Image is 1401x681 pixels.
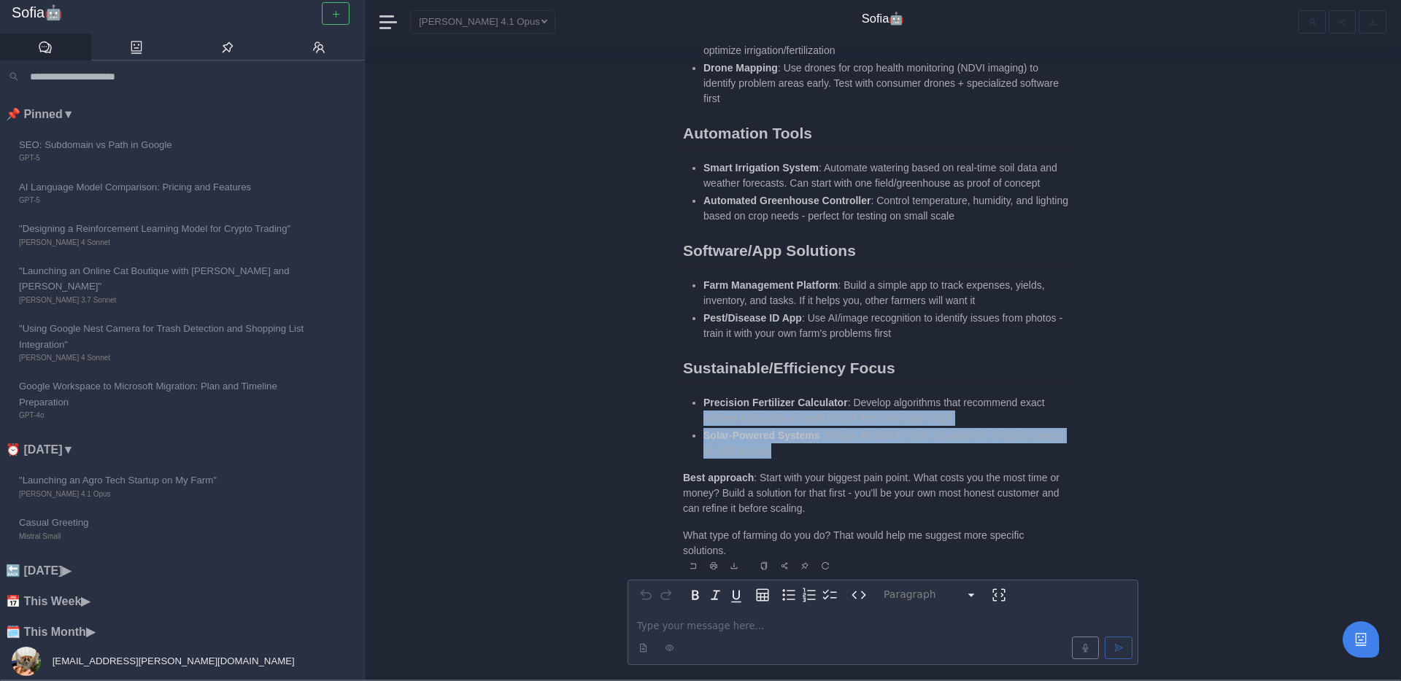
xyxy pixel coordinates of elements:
span: "Launching an Agro Tech Startup on My Farm" [19,472,312,488]
input: Search conversations [24,66,355,87]
button: Numbered list [799,585,819,605]
li: 📌 Pinned ▼ [6,105,364,124]
li: : Use drones for crop health monitoring (NDVI imaging) to identify problem areas early. Test with... [703,61,1070,106]
h4: Sofia🤖 [862,12,905,26]
li: : Use AI/image recognition to identify issues from photos - train it with your own farm's problem... [703,311,1070,341]
li: ⏰ [DATE] ▼ [6,440,364,459]
strong: Farm Management Platform [703,279,838,291]
li: : Develop algorithms that recommend exact nutrient applications based on soil tests and crop stage [703,395,1070,426]
button: Bulleted list [779,585,799,605]
a: Sofia🤖 [12,4,352,22]
strong: Sustainable/Efficiency Focus [683,359,895,376]
span: GPT-5 [19,152,312,164]
div: editable markdown [628,610,1138,664]
button: Bold [685,585,706,605]
span: Google Workspace to Microsoft Migration: Plan and Timeline Preparation [19,378,312,410]
div: toggle group [779,585,840,605]
button: Italic [706,585,726,605]
span: [PERSON_NAME] 3.7 Sonnet [19,295,312,306]
span: Casual Greeting [19,515,312,530]
span: [PERSON_NAME] 4 Sonnet [19,237,312,249]
strong: Pest/Disease ID App [703,312,802,324]
li: : Design affordable solar solutions for irrigation pumps or cold storage [703,428,1070,459]
span: [EMAIL_ADDRESS][PERSON_NAME][DOMAIN_NAME] [50,655,295,666]
span: "Launching an Online Cat Boutique with [PERSON_NAME] and [PERSON_NAME]" [19,263,312,295]
span: "Designing a Reinforcement Learning Model for Crypto Trading" [19,221,312,236]
li: 📅 This Week ▶ [6,592,364,611]
span: [PERSON_NAME] 4 Sonnet [19,352,312,364]
button: Inline code format [849,585,869,605]
li: 🔙 [DATE] ▶ [6,561,364,580]
strong: Automation Tools [683,125,812,141]
button: Check list [819,585,840,605]
strong: Software/App Solutions [683,242,856,259]
li: : Automate watering based on real-time soil data and weather forecasts. Can start with one field/... [703,160,1070,191]
button: Block type [878,585,983,605]
strong: Automated Greenhouse Controller [703,195,871,206]
strong: Drone Mapping [703,62,778,74]
li: : Control temperature, humidity, and lighting based on crop needs - perfect for testing on small ... [703,193,1070,224]
span: GPT-5 [19,195,312,206]
span: Mistral Small [19,531,312,542]
span: GPT-4o [19,410,312,421]
li: : Build a simple app to track expenses, yields, inventory, and tasks. If it helps you, other farm... [703,278,1070,308]
strong: Solar-Powered Systems [703,429,820,441]
strong: Best approach [683,472,754,483]
span: "Using Google Nest Camera for Trash Detection and Shopping List Integration" [19,321,312,352]
button: Underline [726,585,746,605]
span: SEO: Subdomain vs Path in Google [19,137,312,152]
span: AI Language Model Comparison: Pricing and Features [19,179,312,195]
span: [PERSON_NAME] 4.1 Opus [19,489,312,500]
li: 🗓️ This Month ▶ [6,623,364,642]
p: : Start with your biggest pain point. What costs you the most time or money? Build a solution for... [683,470,1070,516]
strong: Smart Irrigation System [703,162,819,174]
p: What type of farming do you do? That would help me suggest more specific solutions. [683,528,1070,559]
strong: Precision Fertilizer Calculator [703,397,848,408]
